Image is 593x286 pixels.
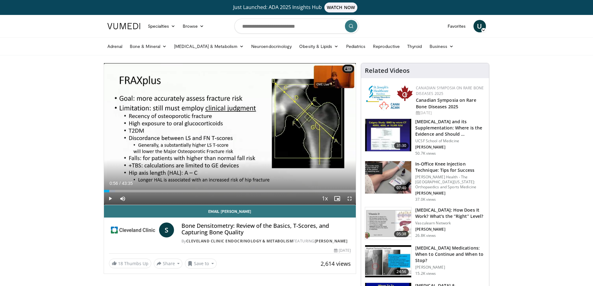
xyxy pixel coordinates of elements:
[104,192,116,205] button: Play
[473,20,486,32] a: U
[415,151,436,156] p: 50.7K views
[110,181,118,186] span: 0:56
[343,192,356,205] button: Fullscreen
[324,2,357,12] span: WATCH NOW
[122,181,133,186] span: 43:35
[415,271,436,276] p: 15.2K views
[365,119,411,151] img: 4bb25b40-905e-443e-8e37-83f056f6e86e.150x105_q85_crop-smart_upscale.jpg
[415,207,485,219] h3: [MEDICAL_DATA]: How Does It Work? What's the “Right” Level?
[415,175,485,190] p: [PERSON_NAME] Health - The [GEOGRAPHIC_DATA][US_STATE]: Orthopaedics and Sports Medicine
[318,192,331,205] button: Playback Rate
[415,161,485,173] h3: In-Office Knee Injection Technique: Tips for Success
[444,20,470,32] a: Favorites
[365,207,411,240] img: 8daf03b8-df50-44bc-88e2-7c154046af55.150x105_q85_crop-smart_upscale.jpg
[394,143,409,149] span: 31:30
[394,185,409,191] span: 07:40
[426,40,458,53] a: Business
[331,192,343,205] button: Enable picture-in-picture mode
[247,40,295,53] a: Neuroendocrinology
[415,197,436,202] p: 37.0K views
[109,259,151,268] a: 18 Thumbs Up
[107,23,140,29] img: VuMedi Logo
[104,205,356,218] a: Email [PERSON_NAME]
[415,265,485,270] p: [PERSON_NAME]
[109,223,157,237] img: Cleveland Clinic Endocrinology & Metabolism
[104,190,356,192] div: Progress Bar
[120,181,121,186] span: /
[415,138,485,143] p: UCSF School of Medicine
[126,40,170,53] a: Bone & Mineral
[394,269,409,275] span: 24:56
[365,161,411,194] img: 9b54ede4-9724-435c-a780-8950048db540.150x105_q85_crop-smart_upscale.jpg
[365,245,485,278] a: 24:56 [MEDICAL_DATA] Medications: When to Continue and When to Stop? [PERSON_NAME] 15.2K views
[366,85,413,110] img: 59b7dea3-8883-45d6-a110-d30c6cb0f321.png.150x105_q85_autocrop_double_scale_upscale_version-0.2.png
[104,40,126,53] a: Adrenal
[104,63,356,205] video-js: Video Player
[365,161,485,202] a: 07:40 In-Office Knee Injection Technique: Tips for Success [PERSON_NAME] Health - The [GEOGRAPHIC...
[144,20,179,32] a: Specialties
[334,248,351,253] div: [DATE]
[315,238,348,244] a: [PERSON_NAME]
[415,227,485,232] p: [PERSON_NAME]
[416,97,476,110] a: Canadian Symposia on Rare Bone Diseases 2025
[179,20,208,32] a: Browse
[415,233,436,238] p: 26.8K views
[416,85,484,96] a: Canadian Symposia on Rare Bone Diseases 2025
[321,260,351,267] span: 2,614 views
[403,40,426,53] a: Thyroid
[369,40,403,53] a: Reproductive
[186,238,293,244] a: Cleveland Clinic Endocrinology & Metabolism
[416,110,484,116] div: [DATE]
[116,192,129,205] button: Mute
[234,19,359,34] input: Search topics, interventions
[415,221,485,226] p: Vasculearn Network
[365,245,411,278] img: a7bc7889-55e5-4383-bab6-f6171a83b938.150x105_q85_crop-smart_upscale.jpg
[295,40,342,53] a: Obesity & Lipids
[170,40,247,53] a: [MEDICAL_DATA] & Metabolism
[342,40,369,53] a: Pediatrics
[159,223,174,237] a: S
[365,207,485,240] a: 05:38 [MEDICAL_DATA]: How Does It Work? What's the “Right” Level? Vasculearn Network [PERSON_NAME...
[365,119,485,156] a: 31:30 [MEDICAL_DATA] and its Supplementation: Where is the Evidence and Should … UCSF School of M...
[415,119,485,137] h3: [MEDICAL_DATA] and its Supplementation: Where is the Evidence and Should …
[394,231,409,237] span: 05:38
[118,260,123,266] span: 18
[365,67,410,74] h4: Related Videos
[415,245,485,264] h3: [MEDICAL_DATA] Medications: When to Continue and When to Stop?
[108,2,485,12] a: Just Launched: ADA 2025 Insights HubWATCH NOW
[154,259,183,269] button: Share
[415,191,485,196] p: [PERSON_NAME]
[185,259,217,269] button: Save to
[181,238,351,244] div: By FEATURING
[181,223,351,236] h4: Bone Densitometry: Review of the Basics, T-Scores, and Capturing Bone Quality
[415,145,485,150] p: [PERSON_NAME]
